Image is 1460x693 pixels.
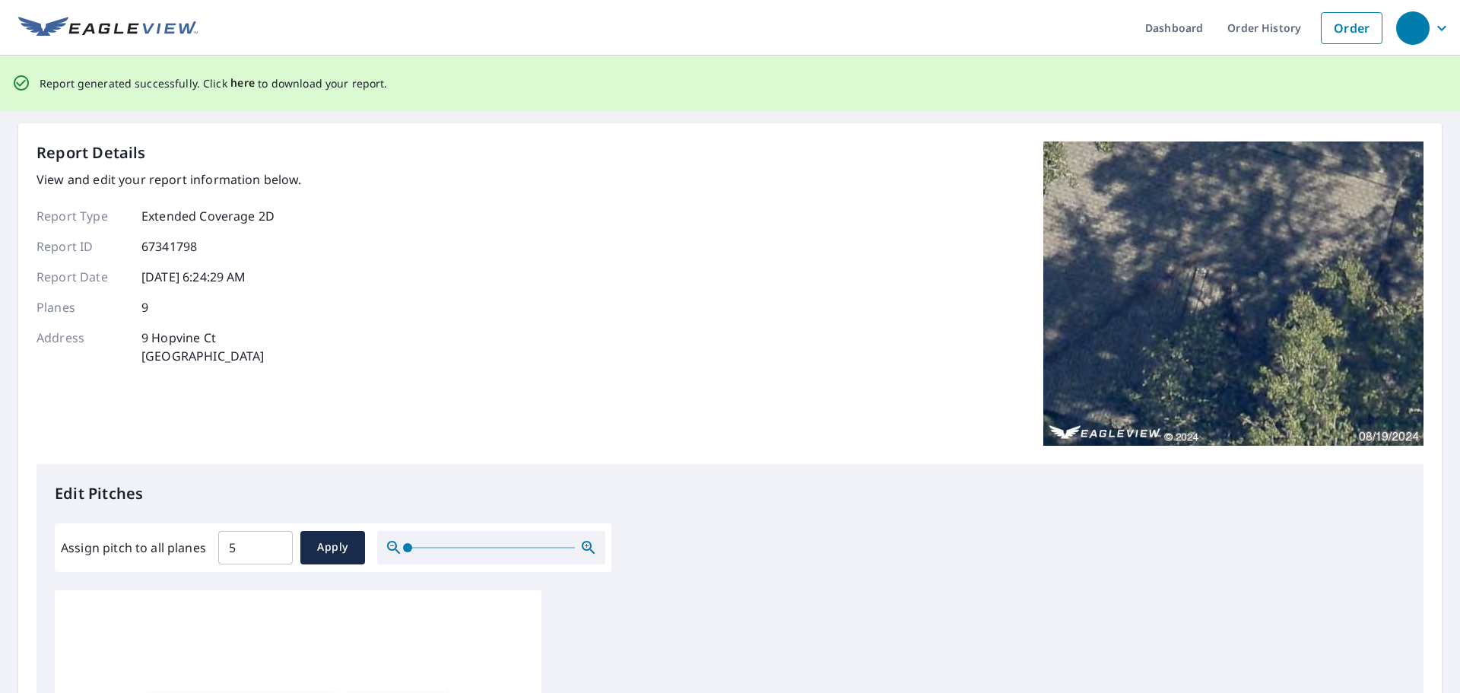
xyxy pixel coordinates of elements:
p: Planes [36,298,128,316]
p: Edit Pitches [55,482,1405,505]
p: 9 Hopvine Ct [GEOGRAPHIC_DATA] [141,329,265,365]
p: Report ID [36,237,128,256]
p: 9 [141,298,148,316]
p: Extended Coverage 2D [141,207,275,225]
span: Apply [313,538,353,557]
input: 00.0 [218,526,293,569]
p: 67341798 [141,237,197,256]
p: Report Details [36,141,146,164]
p: View and edit your report information below. [36,170,302,189]
p: Report Date [36,268,128,286]
button: Apply [300,531,365,564]
img: EV Logo [18,17,198,40]
p: Address [36,329,128,365]
p: Report Type [36,207,128,225]
button: here [230,74,255,93]
p: [DATE] 6:24:29 AM [141,268,246,286]
label: Assign pitch to all planes [61,539,206,557]
p: Report generated successfully. Click to download your report. [40,74,388,93]
a: Order [1321,12,1382,44]
img: Top image [1043,141,1423,446]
